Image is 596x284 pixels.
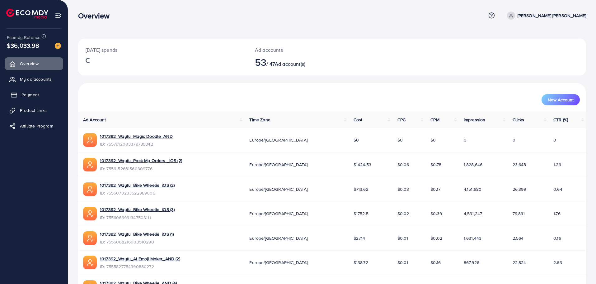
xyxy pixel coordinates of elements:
a: 1017392_Wayfu_Pack My Orders _IOS (2) [100,157,182,164]
span: Europe/[GEOGRAPHIC_DATA] [249,259,307,266]
span: $0.02 [430,235,442,241]
span: $0.39 [430,210,442,217]
span: Clicks [513,117,524,123]
span: Ad account(s) [275,60,305,67]
span: Europe/[GEOGRAPHIC_DATA] [249,186,307,192]
a: Product Links [5,104,63,117]
span: $27.14 [354,235,365,241]
span: My ad accounts [20,76,52,82]
span: Affiliate Program [20,123,53,129]
span: 23,648 [513,161,526,168]
span: 1.76 [553,210,561,217]
a: [PERSON_NAME] [PERSON_NAME] [504,12,586,20]
img: ic-ads-acc.e4c84228.svg [83,182,97,196]
span: $1424.53 [354,161,371,168]
span: 53 [255,55,266,69]
span: $36,033.98 [7,41,40,50]
span: ID: 7556068216003510290 [100,239,174,245]
span: $138.72 [354,259,368,266]
span: 26,399 [513,186,526,192]
img: logo [6,9,48,18]
iframe: Chat [570,256,591,279]
h2: / 47 [255,56,367,68]
span: 22,824 [513,259,526,266]
span: Europe/[GEOGRAPHIC_DATA] [249,137,307,143]
span: Product Links [20,107,47,113]
span: 1,631,443 [464,235,481,241]
a: Payment [5,89,63,101]
img: ic-ads-acc.e4c84228.svg [83,158,97,171]
span: $0.01 [397,259,408,266]
span: 0 [464,137,467,143]
a: 1017392_Wayfu_AI Emoji Maker_AND (2) [100,256,180,262]
a: My ad accounts [5,73,63,85]
span: $0.01 [397,235,408,241]
span: 1,828,646 [464,161,482,168]
span: ID: 7556070233522389009 [100,190,175,196]
span: ID: 7556069991347503111 [100,214,175,221]
span: ID: 7556152681560309776 [100,166,182,172]
span: 0.16 [553,235,561,241]
a: 1017392_Wayfu_Bike Wheelie_iOS (1) [100,231,174,237]
span: 4,151,680 [464,186,481,192]
span: Ad Account [83,117,106,123]
img: menu [55,12,62,19]
span: Impression [464,117,486,123]
span: Payment [21,92,39,98]
span: Europe/[GEOGRAPHIC_DATA] [249,161,307,168]
img: ic-ads-acc.e4c84228.svg [83,133,97,147]
span: Time Zone [249,117,270,123]
p: Ad accounts [255,46,367,54]
span: New Account [548,98,574,102]
a: 1017392_Wayfu_Magic Doodle_AND [100,133,173,139]
span: ID: 7557912003379789842 [100,141,173,147]
span: $1752.5 [354,210,368,217]
span: 0 [553,137,556,143]
span: ID: 7555827754390880272 [100,263,180,270]
span: $0.16 [430,259,441,266]
span: Ecomdy Balance [7,34,40,41]
span: 2,564 [513,235,524,241]
span: $0.17 [430,186,440,192]
img: ic-ads-acc.e4c84228.svg [83,207,97,220]
span: $0.03 [397,186,409,192]
span: $0.78 [430,161,441,168]
span: 0.64 [553,186,562,192]
span: 1.29 [553,161,561,168]
span: Overview [20,60,39,67]
span: Europe/[GEOGRAPHIC_DATA] [249,235,307,241]
span: CPC [397,117,406,123]
span: $0 [397,137,403,143]
span: $713.62 [354,186,368,192]
span: Cost [354,117,363,123]
button: New Account [542,94,580,105]
span: $0 [430,137,436,143]
span: 0 [513,137,515,143]
p: [PERSON_NAME] [PERSON_NAME] [518,12,586,19]
span: CTR (%) [553,117,568,123]
span: $0 [354,137,359,143]
span: $0.06 [397,161,409,168]
a: Affiliate Program [5,120,63,132]
h3: Overview [78,11,115,20]
img: image [55,43,61,49]
span: $0.02 [397,210,409,217]
img: ic-ads-acc.e4c84228.svg [83,231,97,245]
span: Europe/[GEOGRAPHIC_DATA] [249,210,307,217]
span: 4,531,247 [464,210,482,217]
a: Overview [5,57,63,70]
a: 1017392_Wayfu_Bike Wheelie_iOS (3) [100,206,175,213]
p: [DATE] spends [86,46,240,54]
span: 2.63 [553,259,562,266]
a: 1017392_Wayfu_Bike Wheelie_iOS (2) [100,182,175,188]
span: 79,831 [513,210,525,217]
img: ic-ads-acc.e4c84228.svg [83,256,97,269]
span: CPM [430,117,439,123]
span: 867,926 [464,259,479,266]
